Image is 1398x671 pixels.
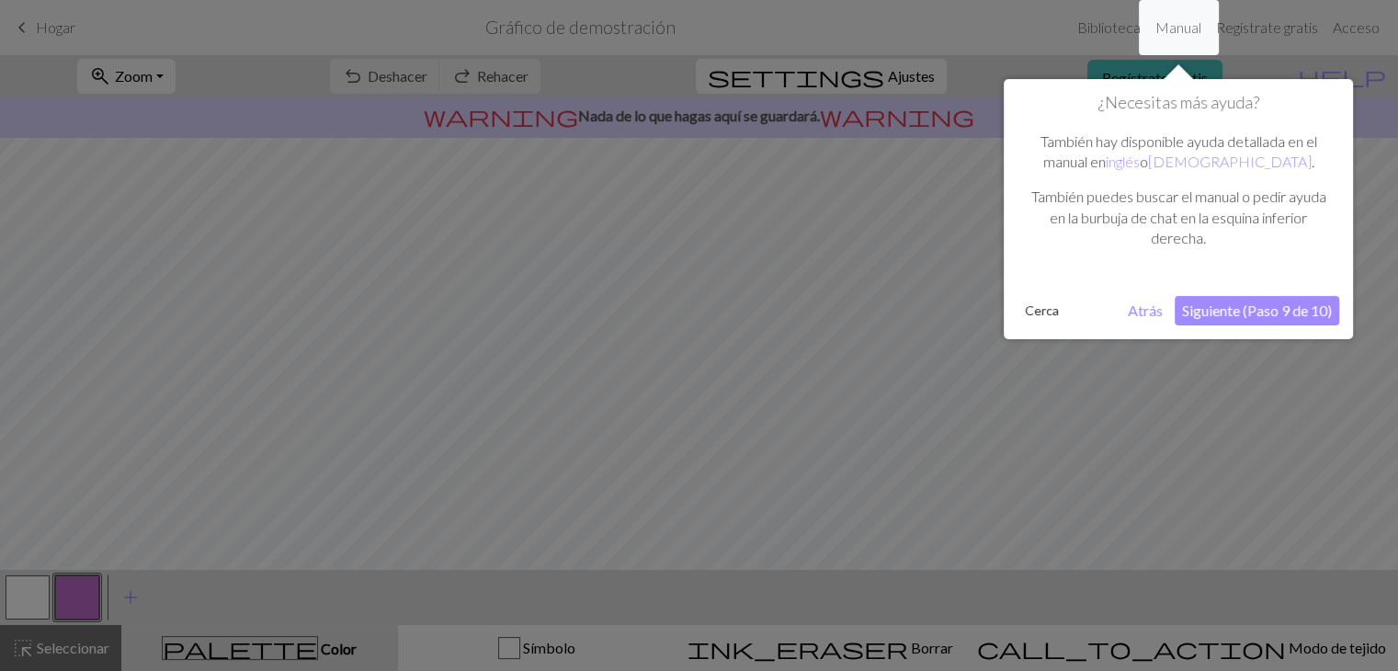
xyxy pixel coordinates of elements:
font: Cerca [1025,302,1059,318]
a: [DEMOGRAPHIC_DATA] [1148,153,1312,170]
font: . [1312,153,1314,170]
h1: ¿Necesitas más ayuda? [1017,93,1339,113]
font: Atrás [1128,301,1163,319]
div: ¿Necesitas más ayuda? [1004,79,1353,339]
a: inglés [1106,153,1140,170]
font: o [1140,153,1148,170]
font: También hay disponible ayuda detallada en el manual en [1040,132,1317,170]
font: También puedes buscar el manual o pedir ayuda en la burbuja de chat en la esquina inferior derecha. [1031,188,1326,246]
button: Atrás [1120,296,1170,325]
button: Siguiente (Paso 9 de 10) [1175,296,1339,325]
font: ¿Necesitas más ayuda? [1098,92,1259,112]
font: Siguiente (Paso 9 de 10) [1182,301,1332,319]
button: Cerca [1017,297,1066,324]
